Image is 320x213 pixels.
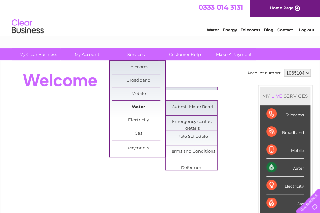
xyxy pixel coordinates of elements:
[8,4,313,31] div: Clear Business is a trading name of Verastar Limited (registered in [GEOGRAPHIC_DATA] No. 3667643...
[299,27,314,32] a: Log out
[11,17,44,36] img: logo.png
[112,101,165,114] a: Water
[166,101,219,114] a: Submit Meter Read
[266,141,304,159] div: Mobile
[12,48,65,60] a: My Clear Business
[266,194,304,212] div: Gas
[277,27,293,32] a: Contact
[199,3,243,11] a: 0333 014 3131
[112,74,165,87] a: Broadband
[112,127,165,140] a: Gas
[166,145,219,158] a: Terms and Conditions
[112,61,165,74] a: Telecoms
[112,114,165,127] a: Electricity
[109,48,163,60] a: Services
[246,67,282,78] td: Account number
[260,87,310,105] div: MY SERVICES
[207,48,260,60] a: Make A Payment
[266,177,304,194] div: Electricity
[266,159,304,177] div: Water
[166,162,219,175] a: Deferment
[223,27,237,32] a: Energy
[166,116,219,128] a: Emergency contact details
[207,27,219,32] a: Water
[112,142,165,155] a: Payments
[166,87,219,100] a: Report Lost or Stolen
[166,130,219,143] a: Rate Schedule
[158,48,212,60] a: Customer Help
[266,123,304,141] div: Broadband
[61,48,114,60] a: My Account
[266,105,304,123] div: Telecoms
[270,93,284,99] div: LIVE
[264,27,273,32] a: Blog
[112,87,165,100] a: Mobile
[241,27,260,32] a: Telecoms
